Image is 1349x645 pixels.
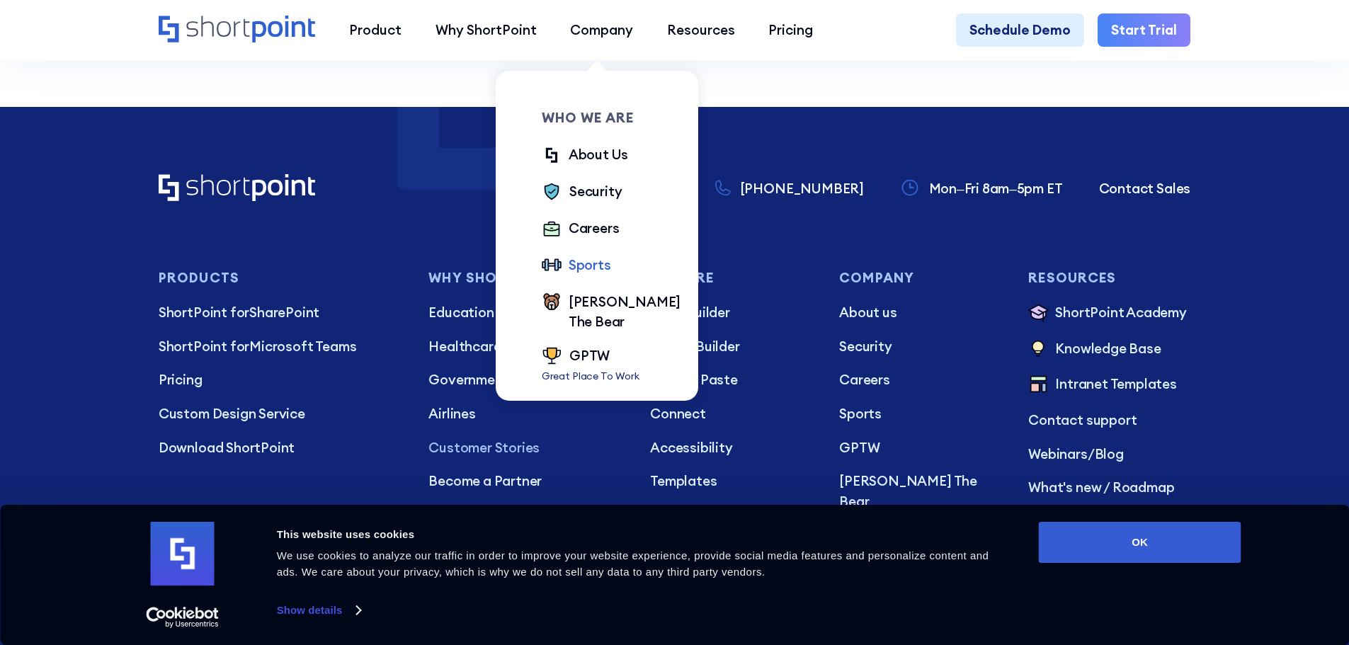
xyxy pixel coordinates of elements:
a: Custom Design Service [159,404,402,424]
a: ShortPoint forSharePoint [159,302,402,323]
p: Microsoft Teams [159,336,402,357]
a: Careers [839,370,1001,390]
a: Healthcare [428,336,623,357]
a: GPTW [542,346,639,369]
a: Intranet Templates [1028,374,1190,396]
a: [PHONE_NUMBER] [715,178,864,199]
a: Schedule Demo [956,13,1084,47]
a: Start Trial [1098,13,1190,47]
a: Knowledge Base [1028,338,1190,361]
div: Security [569,181,622,202]
a: Contact support [1028,410,1190,430]
div: Resources [667,20,735,40]
a: Customer Stories [428,438,623,458]
div: Who we are [542,111,681,125]
p: ShortPoint Academy [1055,302,1187,325]
a: ShortPoint forMicrosoft Teams [159,336,402,357]
p: SharePoint [159,302,402,323]
h3: Resources [1028,270,1190,285]
a: About Us [542,144,629,168]
a: Download ShortPoint [159,438,402,458]
p: Great Place To Work [542,369,639,384]
a: Blog [1095,445,1124,462]
a: Theme Builder [650,336,812,357]
a: Airlines [428,404,623,424]
a: Connect [650,404,812,424]
p: Intranet Templates [1055,374,1177,396]
a: ShortPoint Academy [1028,302,1190,325]
a: Why ShortPoint [419,13,554,47]
div: Careers [569,218,620,239]
p: / [1028,444,1190,464]
div: Company [570,20,633,40]
a: Sports [542,255,611,278]
span: ShortPoint for [159,304,249,321]
a: Contact Sales [1099,178,1191,199]
div: Sports [569,255,611,275]
a: Home [159,174,315,203]
h3: Products [159,270,402,285]
p: Mon–Fri 8am–5pm ET [929,178,1063,199]
h3: Why Shortpoint [428,270,623,285]
a: Home [159,16,315,45]
p: [PHONE_NUMBER] [740,178,864,199]
img: logo [151,522,215,586]
h3: Explore [650,270,812,285]
a: Become a Partner [428,471,623,491]
a: GPTW [839,438,1001,458]
a: Product [332,13,419,47]
div: Product [349,20,402,40]
a: Security [542,181,622,205]
div: Why ShortPoint [436,20,537,40]
a: Resources [650,13,752,47]
a: [PERSON_NAME] The Bear [839,471,1001,511]
div: Pricing [768,20,813,40]
a: Pricing [159,370,402,390]
span: We use cookies to analyze our traffic in order to improve your website experience, provide social... [277,549,989,578]
div: About Us [569,144,628,165]
a: Government [428,370,623,390]
a: [PERSON_NAME] The Bear [542,292,681,332]
a: Education [428,302,623,323]
a: Webinars [1028,445,1087,462]
a: Page Builder [650,302,812,323]
p: Knowledge Base [1055,338,1161,361]
a: Copy & Paste [650,370,812,390]
a: What's new / Roadmap [1028,477,1190,498]
a: Show details [277,600,360,621]
span: ShortPoint for [159,338,249,355]
h3: Company [839,270,1001,285]
a: Sports [839,404,1001,424]
a: Security [839,336,1001,357]
a: Usercentrics Cookiebot - opens in a new window [120,607,244,628]
div: GPTW [569,346,610,366]
a: Accessibility [650,438,812,458]
a: Templates [650,471,812,491]
a: About us [839,302,1001,323]
div: [PERSON_NAME] The Bear [569,292,681,332]
a: Pricing [752,13,831,47]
